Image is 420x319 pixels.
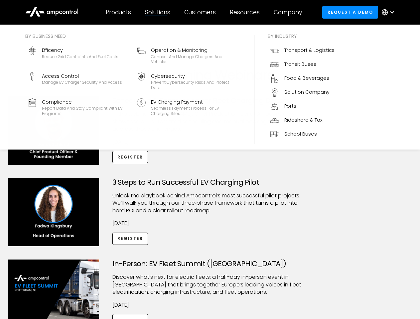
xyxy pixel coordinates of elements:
div: Rideshare & Taxi [284,116,324,124]
a: Access ControlManage EV charger security and access [25,70,132,93]
div: Transit Buses [284,60,316,68]
p: ​Discover what’s next for electric fleets: a half-day in-person event in [GEOGRAPHIC_DATA] that b... [112,273,308,296]
div: Food & Beverages [284,74,329,82]
div: Manage EV charger security and access [42,80,122,85]
div: By business need [25,33,241,40]
div: Ports [284,102,296,110]
div: Resources [230,9,260,16]
a: School Buses [268,128,337,142]
div: Cybersecurity [151,72,238,80]
div: By industry [268,33,337,40]
div: School Buses [284,130,317,138]
div: Company [274,9,302,16]
div: Solutions [145,9,170,16]
a: ComplianceReport data and stay compliant with EV programs [25,96,132,119]
div: Report data and stay compliant with EV programs [42,106,129,116]
div: Prevent cybersecurity risks and protect data [151,80,238,90]
a: Register [112,151,148,163]
div: Customers [184,9,216,16]
div: Transport & Logistics [284,47,335,54]
div: Reduce grid contraints and fuel costs [42,54,118,59]
a: Transport & Logistics [268,44,337,58]
div: Efficency [42,47,118,54]
a: Ports [268,100,337,114]
div: Products [106,9,131,16]
a: Food & Beverages [268,72,337,86]
a: Rideshare & Taxi [268,114,337,128]
div: Access Control [42,72,122,80]
div: EV Charging Payment [151,98,238,106]
a: Transit Buses [268,58,337,72]
a: Register [112,233,148,245]
a: CybersecurityPrevent cybersecurity risks and protect data [134,70,241,93]
a: Request a demo [322,6,378,18]
p: Unlock the playbook behind Ampcontrol’s most successful pilot projects. We’ll walk you through ou... [112,192,308,214]
div: Operation & Monitoring [151,47,238,54]
a: EV Charging PaymentSeamless Payment Process for EV Charging Sites [134,96,241,119]
p: [DATE] [112,220,308,227]
a: Solution Company [268,86,337,100]
p: [DATE] [112,301,308,309]
a: Operation & MonitoringConnect and manage chargers and vehicles [134,44,241,67]
a: EfficencyReduce grid contraints and fuel costs [25,44,132,67]
div: Solution Company [284,88,330,96]
div: Compliance [42,98,129,106]
div: Seamless Payment Process for EV Charging Sites [151,106,238,116]
div: Connect and manage chargers and vehicles [151,54,238,64]
h3: In-Person: EV Fleet Summit ([GEOGRAPHIC_DATA]) [112,260,308,268]
h3: 3 Steps to Run Successful EV Charging Pilot [112,178,308,187]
